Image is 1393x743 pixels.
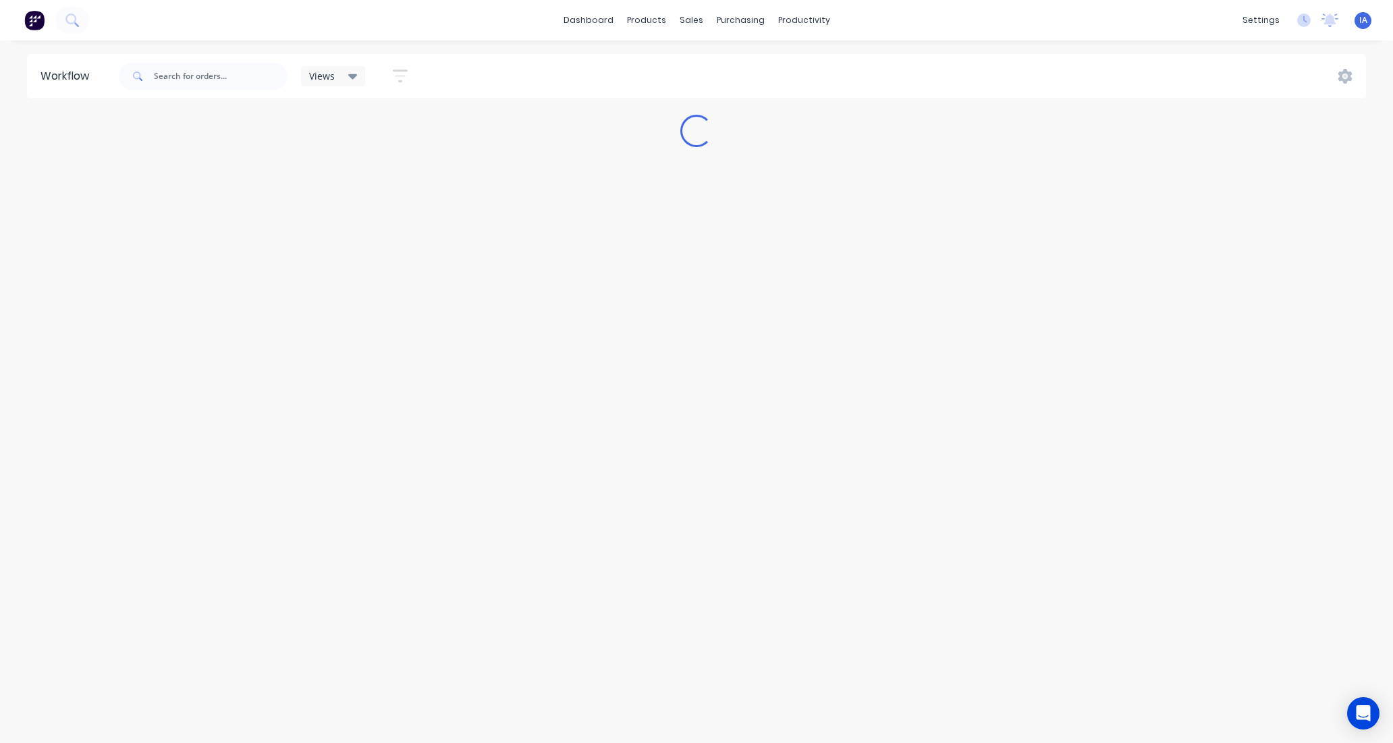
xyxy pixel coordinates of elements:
[620,10,673,30] div: products
[40,68,96,84] div: Workflow
[1359,14,1367,26] span: IA
[771,10,837,30] div: productivity
[673,10,710,30] div: sales
[1236,10,1286,30] div: settings
[557,10,620,30] a: dashboard
[710,10,771,30] div: purchasing
[24,10,45,30] img: Factory
[154,63,288,90] input: Search for orders...
[309,69,335,83] span: Views
[1347,697,1380,730] div: Open Intercom Messenger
